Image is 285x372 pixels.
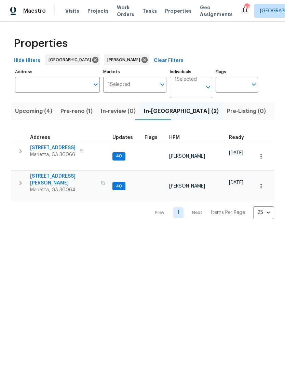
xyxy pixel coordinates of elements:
[30,173,97,187] span: [STREET_ADDRESS][PERSON_NAME]
[229,180,243,185] span: [DATE]
[249,80,259,89] button: Open
[173,207,184,218] a: Goto page 1
[101,106,136,116] span: In-review (0)
[107,56,143,63] span: [PERSON_NAME]
[169,154,205,159] span: [PERSON_NAME]
[227,106,266,116] span: Pre-Listing (0)
[175,77,197,82] span: 1 Selected
[15,70,100,74] label: Address
[229,151,243,155] span: [DATE]
[253,204,274,221] div: 25
[113,183,125,189] span: 40
[30,135,50,140] span: Address
[30,151,76,158] span: Marietta, GA 30066
[169,184,205,189] span: [PERSON_NAME]
[113,153,125,159] span: 40
[45,54,100,65] div: [GEOGRAPHIC_DATA]
[170,70,212,74] label: Individuals
[216,70,258,74] label: Flags
[158,80,167,89] button: Open
[165,8,192,14] span: Properties
[103,70,167,74] label: Markets
[104,54,149,65] div: [PERSON_NAME]
[23,8,46,14] span: Maestro
[30,187,97,193] span: Marietta, GA 30064
[149,206,274,219] nav: Pagination Navigation
[108,82,130,88] span: 1 Selected
[211,209,245,216] p: Items Per Page
[60,106,93,116] span: Pre-reno (1)
[30,144,76,151] span: [STREET_ADDRESS]
[14,56,40,65] span: Hide filters
[229,135,250,140] div: Earliest renovation start date (first business day after COE or Checkout)
[117,4,134,18] span: Work Orders
[112,135,133,140] span: Updates
[145,135,158,140] span: Flags
[11,54,43,67] button: Hide filters
[87,8,109,14] span: Projects
[244,4,249,11] div: 109
[151,54,186,67] button: Clear Filters
[169,135,180,140] span: HPM
[91,80,100,89] button: Open
[144,106,219,116] span: In-[GEOGRAPHIC_DATA] (2)
[229,135,244,140] span: Ready
[203,82,213,92] button: Open
[49,56,94,63] span: [GEOGRAPHIC_DATA]
[65,8,79,14] span: Visits
[200,4,233,18] span: Geo Assignments
[154,56,184,65] span: Clear Filters
[142,9,157,13] span: Tasks
[14,40,68,47] span: Properties
[15,106,52,116] span: Upcoming (4)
